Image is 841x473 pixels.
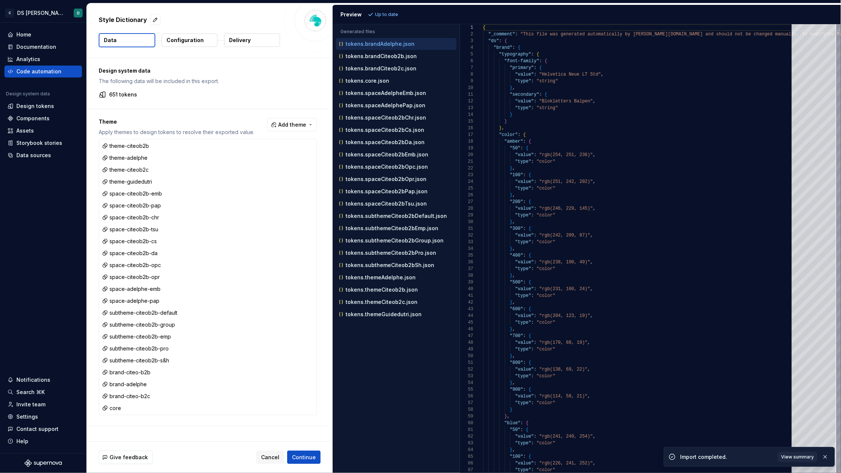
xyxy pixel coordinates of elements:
span: : [515,32,518,37]
p: 651 tokens [109,91,137,98]
span: "300" [510,226,523,231]
div: 27 [460,199,473,205]
span: "This file was generated automatically by [PERSON_NAME] [521,32,668,37]
span: { [529,307,531,312]
a: Storybook stories [4,137,82,149]
span: "type" [515,266,531,272]
div: space-citeob2b-chr [102,214,159,221]
div: 33 [460,239,473,245]
div: 5 [460,51,473,58]
button: Continue [287,451,321,464]
div: 34 [460,245,473,252]
div: Assets [16,127,34,134]
div: subtheme-citeob2b-group [102,321,175,328]
span: "color" [537,293,555,298]
div: 44 [460,312,473,319]
div: Search ⌘K [16,388,45,396]
span: : [521,146,523,151]
span: , [512,193,515,198]
div: Help [16,438,28,445]
div: 4 [460,44,473,51]
a: Invite team [4,399,82,410]
div: Code automation [16,68,61,75]
span: "500" [510,280,523,285]
span: } [510,85,512,91]
span: : [523,139,526,144]
p: tokens.subthemeCiteob2bEmp.json [346,225,438,231]
span: : [518,132,521,137]
span: "rgb(242, 209, 87)" [539,233,590,238]
span: { [518,45,521,50]
a: Design tokens [4,100,82,112]
span: , [593,99,596,104]
div: 9 [460,78,473,85]
button: tokens.subthemeCiteob2bDefault.json [336,212,457,220]
span: "rgb(246, 229, 145)" [539,206,593,211]
span: , [593,152,596,158]
div: 19 [460,145,473,152]
div: 37 [460,266,473,272]
div: space-adelphe-pap [102,297,159,305]
span: Cancel [261,454,279,461]
div: 22 [460,165,473,172]
div: 26 [460,192,473,199]
div: space-citeob2b-tsu [102,226,158,233]
p: tokens.themeCiteob2b.json [346,287,418,293]
span: : [523,199,526,204]
button: Give feedback [99,451,153,464]
div: 25 [460,185,473,192]
span: , [590,233,593,238]
span: : [531,186,534,191]
span: { [529,139,531,144]
span: { [523,132,526,137]
button: Cancel [256,451,284,464]
button: tokens.subthemeCiteob2bSh.json [336,261,457,269]
div: 40 [460,286,473,292]
button: tokens.themeCiteob2b.json [336,286,457,294]
span: "type" [515,105,531,111]
span: "200" [510,199,523,204]
p: Data [104,36,117,44]
span: : [534,206,537,211]
button: CDS [PERSON_NAME]O [1,5,85,21]
div: 35 [460,252,473,259]
span: "string" [537,105,558,111]
span: : [534,313,537,318]
p: tokens.core.json [346,78,389,84]
span: , [512,246,515,251]
div: 8 [460,71,473,78]
button: tokens.themeAdelphe.json [336,273,457,282]
p: Apply themes to design tokens to resolve their exported value. [99,128,254,136]
a: Components [4,112,82,124]
div: 12 [460,98,473,105]
div: 2 [460,31,473,38]
span: "type" [515,186,531,191]
div: space-citeob2b-da [102,250,158,257]
span: : [499,38,502,44]
div: 43 [460,306,473,312]
span: : [534,233,537,238]
p: tokens.spaceCiteob2bDa.json [346,139,425,145]
span: : [531,79,534,84]
button: tokens.spaceCiteob2bDa.json [336,138,457,146]
div: space-citeob2b-cs [102,238,157,245]
button: Data [99,33,155,47]
div: Invite team [16,401,45,408]
button: tokens.spaceCiteob2bPap.json [336,187,457,196]
span: "type" [515,320,531,325]
span: "rgb(238, 190, 49)" [539,260,590,265]
div: 21 [460,158,473,165]
p: tokens.subthemeCiteob2bDefault.json [346,213,447,219]
span: } [510,300,512,305]
button: Search ⌘K [4,386,82,398]
span: "value" [515,99,534,104]
span: } [510,273,512,278]
p: tokens.subthemeCiteob2bPro.json [346,250,436,256]
a: Assets [4,125,82,137]
span: [DOMAIN_NAME] and should not be changed manually. To modify [668,32,826,37]
span: "value" [515,179,534,184]
div: 38 [460,272,473,279]
span: "font-family" [505,58,540,64]
button: tokens.brandCiteob2b.json [336,52,457,60]
p: tokens.spaceCiteob2bCs.json [346,127,424,133]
